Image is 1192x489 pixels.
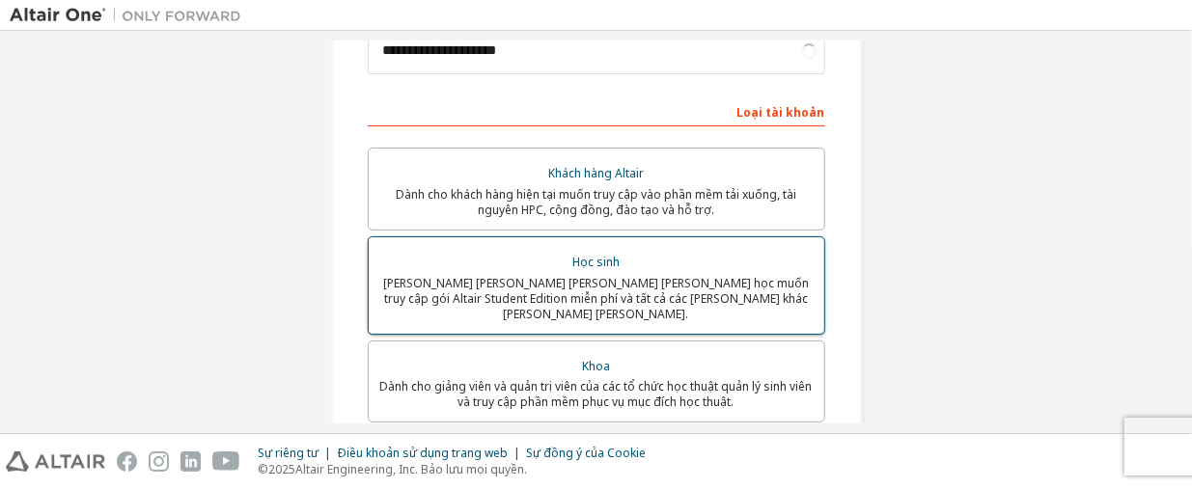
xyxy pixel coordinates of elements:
font: Sự riêng tư [258,445,319,461]
font: 2025 [268,461,295,477]
font: Điều khoản sử dụng trang web [337,445,508,461]
font: Học sinh [572,254,620,270]
font: Khoa [582,358,610,374]
img: facebook.svg [117,451,137,472]
font: Khách hàng Altair [548,165,644,181]
font: Dành cho giảng viên và quản trị viên của các tổ chức học thuật quản lý sinh viên và truy cập phần... [380,378,813,410]
img: youtube.svg [212,451,240,472]
font: Dành cho khách hàng hiện tại muốn truy cập vào phần mềm tải xuống, tài nguyên HPC, cộng đồng, đào... [396,186,796,218]
font: [PERSON_NAME] [PERSON_NAME] [PERSON_NAME] [PERSON_NAME] học muốn truy cập gói Altair Student Edit... [383,275,809,322]
img: linkedin.svg [180,451,201,472]
img: instagram.svg [149,451,169,472]
font: Sự đồng ý của Cookie [526,445,646,461]
font: Loại tài khoản [737,104,825,121]
img: Altair One [10,6,251,25]
font: Altair Engineering, Inc. Bảo lưu mọi quyền. [295,461,527,477]
font: © [258,461,268,477]
img: altair_logo.svg [6,451,105,472]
